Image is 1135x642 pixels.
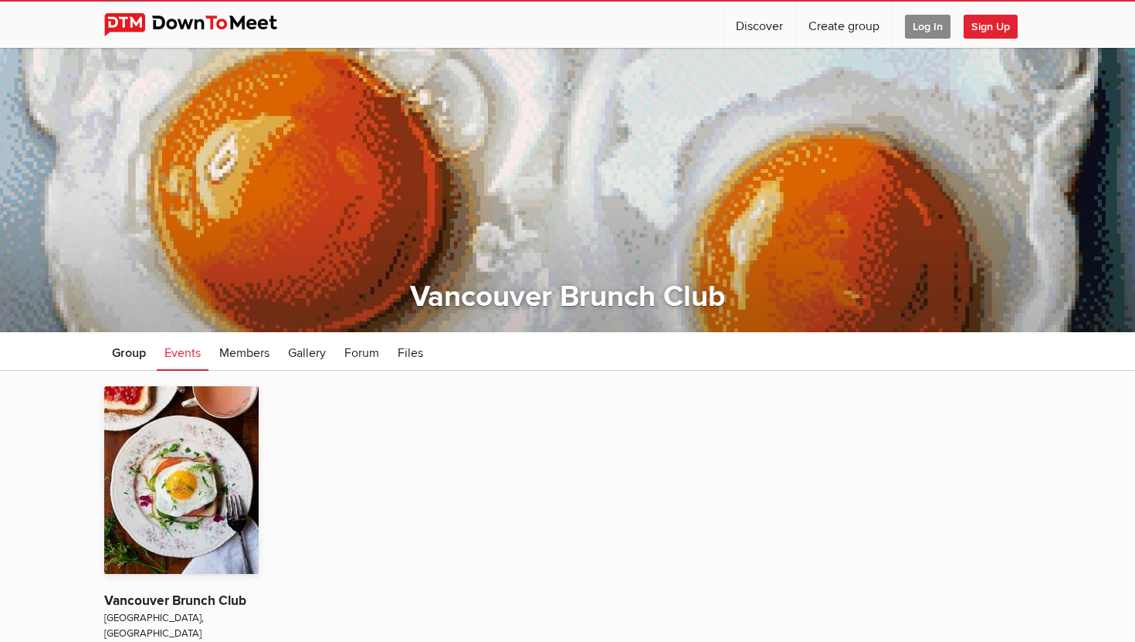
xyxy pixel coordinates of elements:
[212,332,277,371] a: Members
[905,15,950,39] span: Log In
[796,2,892,48] a: Create group
[288,345,326,361] span: Gallery
[104,386,259,575] img: Vancouver Brunch Club
[344,345,379,361] span: Forum
[157,332,208,371] a: Events
[104,13,301,36] img: DownToMeet
[280,332,334,371] a: Gallery
[164,345,201,361] span: Events
[337,332,387,371] a: Forum
[219,345,269,361] span: Members
[104,332,154,371] a: Group
[893,2,963,48] a: Log In
[112,345,146,361] span: Group
[104,611,259,641] span: [GEOGRAPHIC_DATA], [GEOGRAPHIC_DATA]
[964,2,1030,48] a: Sign Up
[410,279,726,314] a: Vancouver Brunch Club
[398,345,423,361] span: Files
[390,332,431,371] a: Files
[723,2,795,48] a: Discover
[964,15,1018,39] span: Sign Up
[104,593,246,609] a: Vancouver Brunch Club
